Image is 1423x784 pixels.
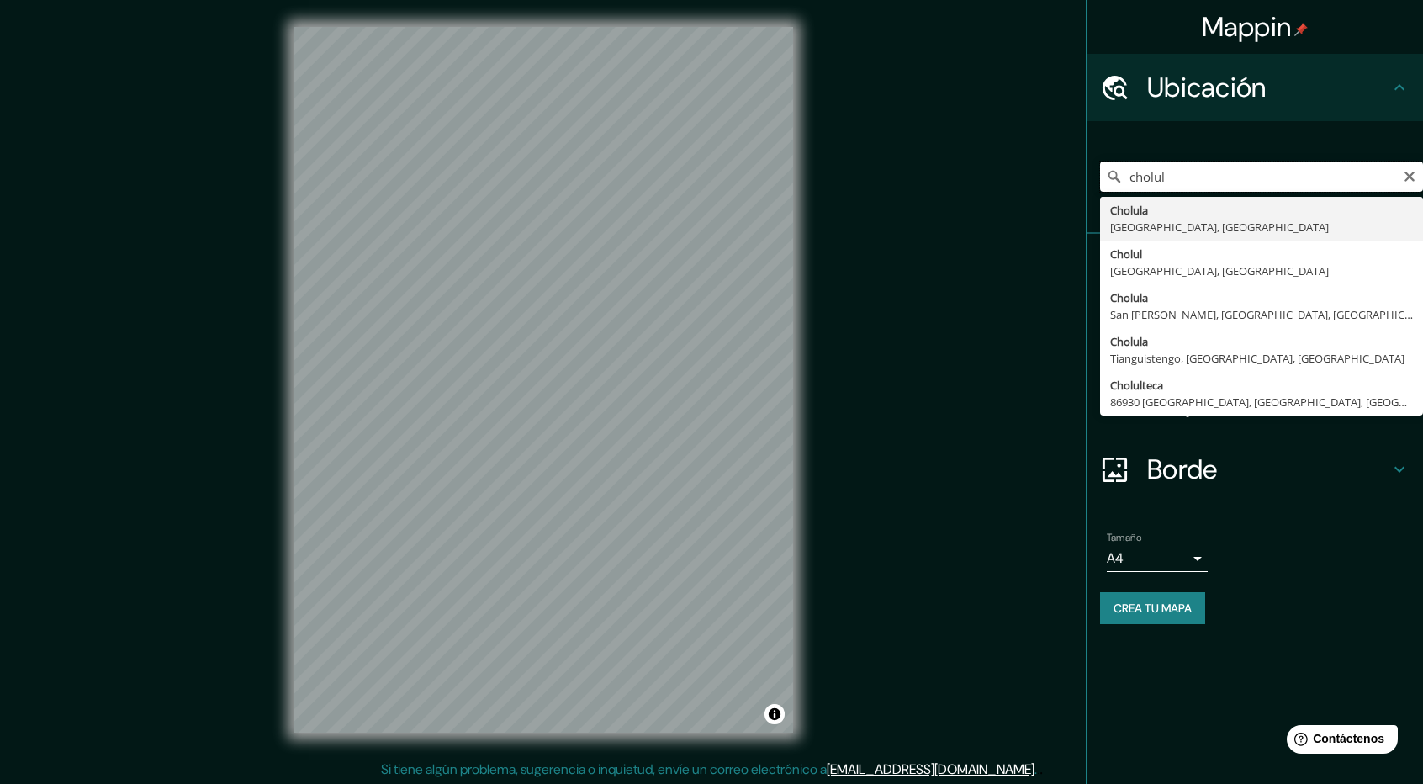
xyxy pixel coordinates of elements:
[764,704,785,724] button: Activar o desactivar atribución
[1107,531,1141,544] font: Tamaño
[1294,23,1308,36] img: pin-icon.png
[1110,351,1404,366] font: Tianguistengo, [GEOGRAPHIC_DATA], [GEOGRAPHIC_DATA]
[1114,601,1192,616] font: Crea tu mapa
[1100,162,1423,192] input: Elige tu ciudad o zona
[1087,436,1423,503] div: Borde
[1273,718,1404,765] iframe: Lanzador de widgets de ayuda
[294,27,793,733] canvas: Mapa
[1202,9,1292,45] font: Mappin
[1110,263,1329,278] font: [GEOGRAPHIC_DATA], [GEOGRAPHIC_DATA]
[1110,290,1148,305] font: Cholula
[1147,70,1267,105] font: Ubicación
[1110,334,1148,349] font: Cholula
[1037,760,1039,778] font: .
[1403,167,1416,183] button: Claro
[1087,301,1423,368] div: Estilo
[1110,246,1142,262] font: Cholul
[1087,234,1423,301] div: Patas
[1147,452,1218,487] font: Borde
[1110,378,1163,393] font: Cholulteca
[1039,760,1043,778] font: .
[1034,760,1037,778] font: .
[1107,545,1208,572] div: A4
[1107,549,1124,567] font: A4
[381,760,827,778] font: Si tiene algún problema, sugerencia o inquietud, envíe un correo electrónico a
[1110,220,1329,235] font: [GEOGRAPHIC_DATA], [GEOGRAPHIC_DATA]
[1087,368,1423,436] div: Disposición
[1110,203,1148,218] font: Cholula
[1100,592,1205,624] button: Crea tu mapa
[827,760,1034,778] a: [EMAIL_ADDRESS][DOMAIN_NAME]
[1087,54,1423,121] div: Ubicación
